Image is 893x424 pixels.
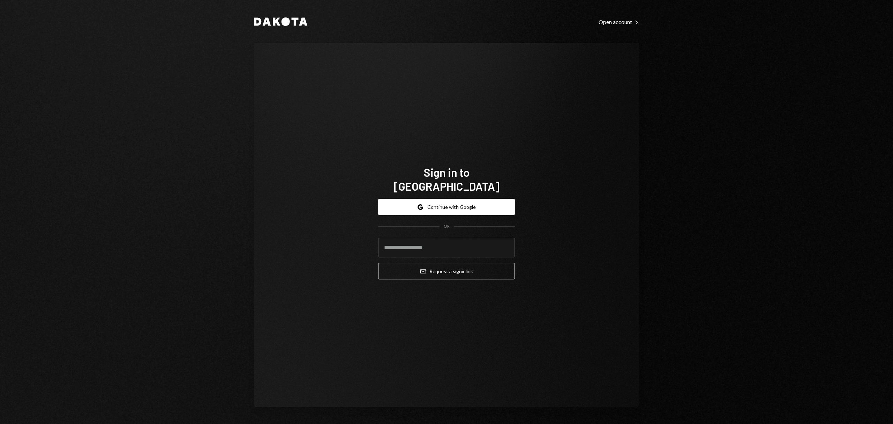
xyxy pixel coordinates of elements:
[444,224,450,229] div: OR
[378,199,515,215] button: Continue with Google
[378,263,515,279] button: Request a signinlink
[599,18,639,25] a: Open account
[378,165,515,193] h1: Sign in to [GEOGRAPHIC_DATA]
